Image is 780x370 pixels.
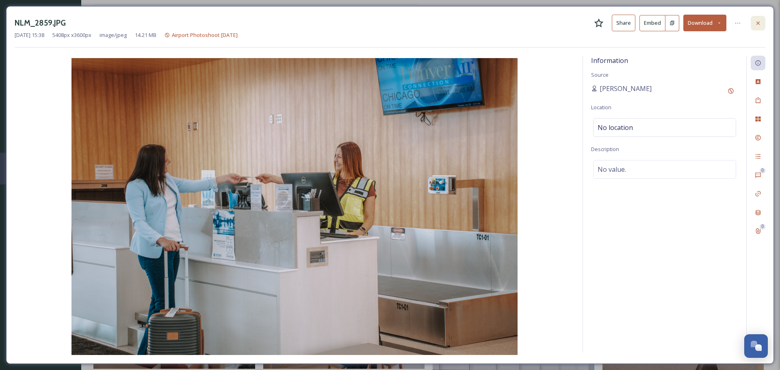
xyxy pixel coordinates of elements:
span: image/jpeg [100,31,127,39]
button: Share [612,15,635,31]
span: 14.21 MB [135,31,156,39]
span: Source [591,71,609,78]
span: Airport Photoshoot [DATE] [172,31,238,39]
button: Embed [639,15,665,31]
span: Information [591,56,628,65]
button: Download [683,15,726,31]
h3: NLM_2859.JPG [15,17,66,29]
span: [DATE] 15:38 [15,31,44,39]
img: NLM_2859.JPG [15,58,574,355]
div: 0 [760,224,765,229]
span: No value. [598,164,626,174]
div: 0 [760,168,765,173]
button: Open Chat [744,334,768,358]
span: Location [591,104,611,111]
span: No location [598,123,633,132]
span: Description [591,145,619,153]
span: [PERSON_NAME] [600,84,652,93]
span: 5408 px x 3600 px [52,31,91,39]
